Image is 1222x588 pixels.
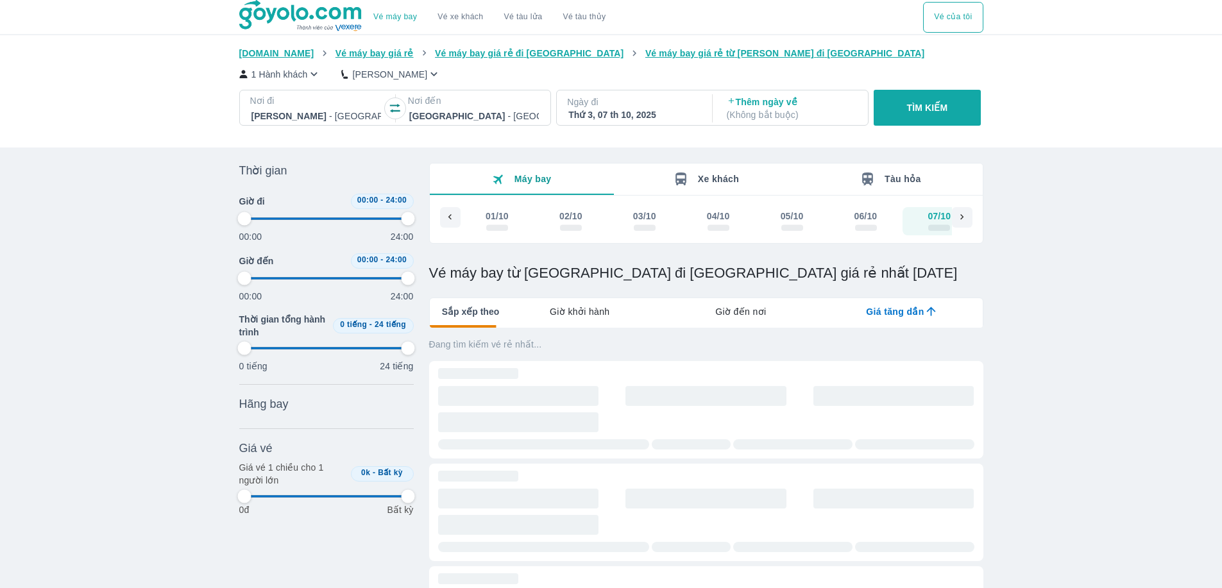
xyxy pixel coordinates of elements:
span: - [373,468,375,477]
span: - [380,255,383,264]
span: 0 tiếng [340,320,367,329]
div: 06/10 [854,210,878,223]
div: 01/10 [486,210,509,223]
span: [DOMAIN_NAME] [239,48,314,58]
div: lab API tabs example [499,298,982,325]
p: 1 Hành khách [251,68,308,81]
button: 1 Hành khách [239,67,321,81]
span: 24 tiếng [375,320,406,329]
span: Tàu hỏa [885,174,921,184]
span: 00:00 [357,196,378,205]
button: Vé của tôi [923,2,983,33]
span: - [380,196,383,205]
span: 0k [361,468,370,477]
a: Vé tàu lửa [494,2,553,33]
nav: breadcrumb [239,47,983,60]
a: Vé máy bay [373,12,417,22]
div: 04/10 [707,210,730,223]
span: 00:00 [357,255,378,264]
p: 00:00 [239,290,262,303]
div: 07/10 [928,210,951,223]
div: choose transportation mode [363,2,616,33]
p: Nơi đi [250,94,382,107]
p: Đang tìm kiếm vé rẻ nhất... [429,338,983,351]
span: Giờ đi [239,195,265,208]
span: Máy bay [514,174,552,184]
span: Thời gian tổng hành trình [239,313,328,339]
p: 24:00 [391,230,414,243]
div: 03/10 [633,210,656,223]
span: Thời gian [239,163,287,178]
button: TÌM KIẾM [874,90,981,126]
div: 02/10 [559,210,582,223]
p: 00:00 [239,230,262,243]
p: Bất kỳ [387,503,413,516]
a: Vé xe khách [437,12,483,22]
div: 05/10 [781,210,804,223]
p: 0đ [239,503,250,516]
button: [PERSON_NAME] [341,67,441,81]
span: Vé máy bay giá rẻ [335,48,414,58]
p: TÌM KIẾM [907,101,948,114]
button: Vé tàu thủy [552,2,616,33]
p: ( Không bắt buộc ) [727,108,856,121]
p: Nơi đến [408,94,540,107]
span: - [369,320,372,329]
p: Thêm ngày về [727,96,856,121]
div: Thứ 3, 07 th 10, 2025 [568,108,698,121]
span: Hãng bay [239,396,289,412]
span: Giờ khởi hành [550,305,609,318]
span: Vé máy bay giá rẻ đi [GEOGRAPHIC_DATA] [435,48,624,58]
span: Giờ đến [239,255,274,267]
p: 24 tiếng [380,360,413,373]
span: Vé máy bay giá rẻ từ [PERSON_NAME] đi [GEOGRAPHIC_DATA] [645,48,925,58]
p: Ngày đi [567,96,699,108]
p: [PERSON_NAME] [352,68,427,81]
p: 0 tiếng [239,360,267,373]
span: Xe khách [698,174,739,184]
span: 24:00 [386,255,407,264]
p: 24:00 [391,290,414,303]
h1: Vé máy bay từ [GEOGRAPHIC_DATA] đi [GEOGRAPHIC_DATA] giá rẻ nhất [DATE] [429,264,983,282]
span: Bất kỳ [378,468,403,477]
span: Sắp xếp theo [442,305,500,318]
span: 24:00 [386,196,407,205]
span: Giá vé [239,441,273,456]
p: Giá vé 1 chiều cho 1 người lớn [239,461,346,487]
span: Giá tăng dần [866,305,924,318]
div: scrollable day and price [461,207,952,235]
div: choose transportation mode [923,2,983,33]
span: Giờ đến nơi [715,305,766,318]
